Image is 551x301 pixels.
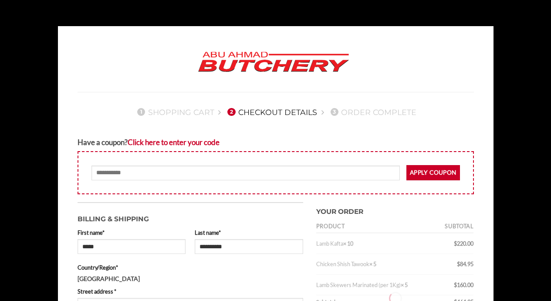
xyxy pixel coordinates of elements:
[135,108,214,117] a: 1Shopping Cart
[195,228,303,237] label: Last name
[406,165,460,180] button: Apply coupon
[78,136,474,148] div: Have a coupon?
[78,210,303,225] h3: Billing & Shipping
[316,202,474,217] h3: Your order
[78,275,140,282] strong: [GEOGRAPHIC_DATA]
[137,108,145,116] span: 1
[78,263,303,272] label: Country/Region
[227,108,235,116] span: 2
[128,138,220,147] a: Enter your coupon code
[78,228,186,237] label: First name
[78,287,303,296] label: Street address
[225,108,317,117] a: 2Checkout details
[78,101,474,123] nav: Checkout steps
[191,46,356,79] img: Abu Ahmad Butchery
